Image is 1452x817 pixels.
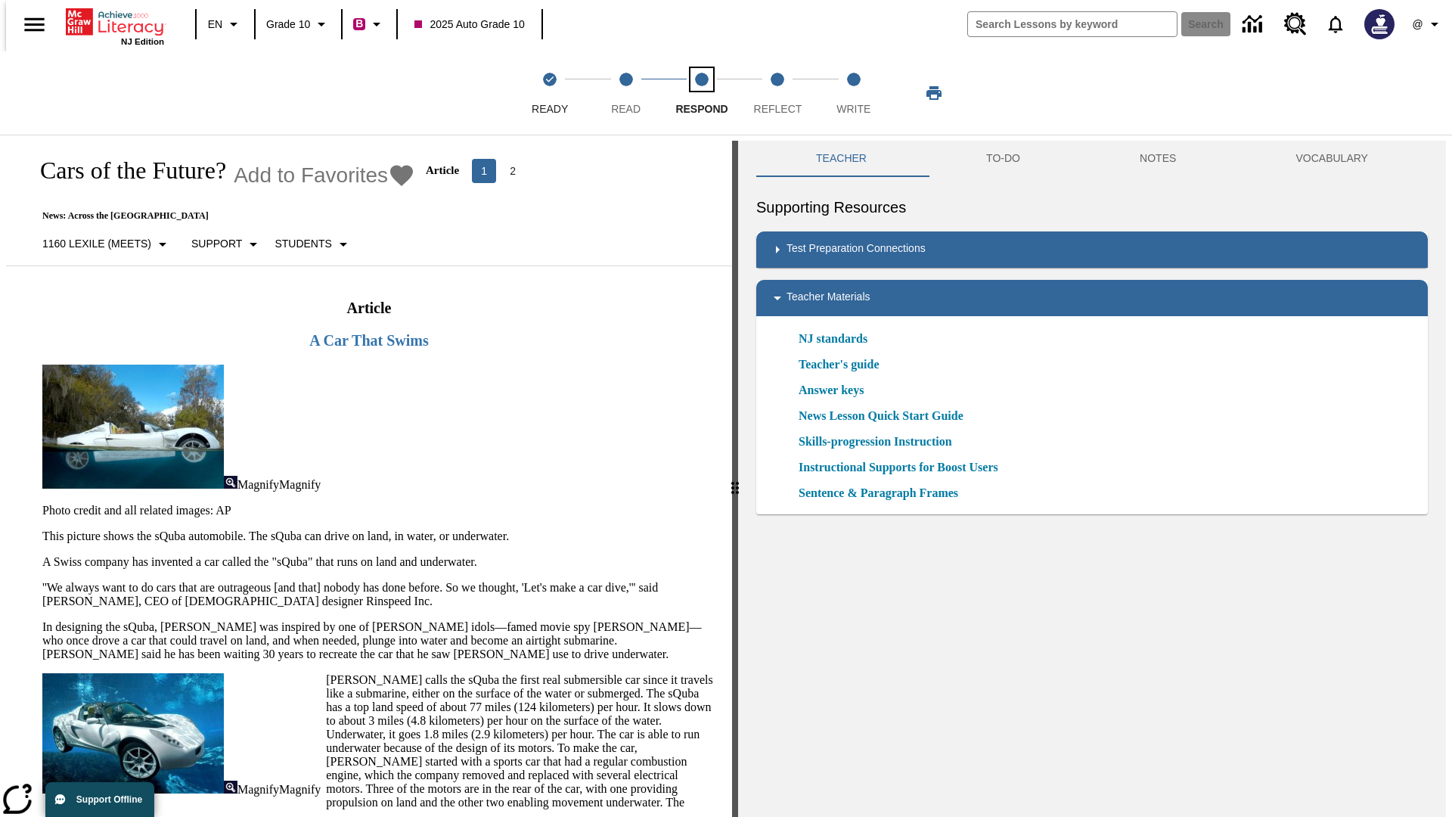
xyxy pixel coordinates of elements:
[756,231,1428,268] div: Test Preparation Connections
[279,783,321,796] span: Magnify
[42,555,714,569] p: A Swiss company has invented a car called the "sQuba" that runs on land and underwater.
[1412,17,1423,33] span: @
[24,210,527,222] p: News: Across the [GEOGRAPHIC_DATA]
[1275,4,1316,45] a: Resource Center, Will open in new tab
[756,141,926,177] button: Teacher
[1080,141,1236,177] button: NOTES
[237,783,279,796] span: Magnify
[224,781,237,794] img: Magnify
[24,157,226,185] h1: Cars of the Future?
[1364,9,1395,39] img: Avatar
[266,17,310,33] span: Grade 10
[799,356,880,374] a: Teacher's guide, Will open in new browser window or tab
[66,5,164,46] div: Home
[734,51,821,135] button: Reflect step 4 of 5
[786,289,870,307] p: Teacher Materials
[42,504,714,517] p: Photo credit and all related images: AP
[810,51,898,135] button: Write step 5 of 5
[675,103,728,115] span: Respond
[12,2,57,47] button: Open side menu
[611,103,641,115] span: Read
[42,365,224,489] img: High-tech automobile treading water.
[968,12,1177,36] input: search field
[426,164,459,177] p: Article
[799,484,958,502] a: Sentence & Paragraph Frames, Will open in new browser window or tab
[501,159,525,183] button: Go to page 2
[6,141,732,809] div: reading
[76,794,142,805] span: Support Offline
[658,51,746,135] button: Respond step 3 of 5
[799,381,864,399] a: Answer keys, Will open in new browser window or tab
[799,458,998,477] a: Instructional Supports for Boost Users, Will open in new browser window or tab
[42,236,151,252] p: 1160 Lexile (Meets)
[347,11,392,38] button: Boost Class color is violet red. Change class color
[275,236,331,252] p: Students
[268,231,358,258] button: Select Student
[260,11,337,38] button: Grade: Grade 10, Select a grade
[237,478,279,491] span: Magnify
[754,103,802,115] span: Reflect
[45,782,154,817] button: Support Offline
[506,51,594,135] button: Ready(Step completed) step 1 of 5
[472,159,496,183] button: page 1
[470,159,527,183] nav: Articles pagination
[42,530,714,543] p: This picture shows the sQuba automobile. The sQuba can drive on land, in water, or underwater.
[732,141,738,817] div: Press Enter or Spacebar and then press right and left arrow keys to move the slider
[121,37,164,46] span: NJ Edition
[1316,5,1355,44] a: Notifications
[414,17,524,33] span: 2025 Auto Grade 10
[42,581,714,608] p: ''We always want to do cars that are outrageous [and that] nobody has done before. So we thought,...
[910,79,958,107] button: Print
[224,476,237,489] img: Magnify
[208,17,222,33] span: EN
[39,332,699,349] h3: A Car That Swims
[756,280,1428,316] div: Teacher Materials
[279,478,321,491] span: Magnify
[39,300,699,317] h2: Article
[1355,5,1404,44] button: Select a new avatar
[234,162,415,188] button: Add to Favorites - Cars of the Future?
[42,620,714,661] p: In designing the sQuba, [PERSON_NAME] was inspired by one of [PERSON_NAME] idols—famed movie spy ...
[1233,4,1275,45] a: Data Center
[42,673,224,794] img: Close-up of a car with two passengers driving underwater.
[836,103,870,115] span: Write
[201,11,250,38] button: Language: EN, Select a language
[799,330,876,348] a: NJ standards
[1404,11,1452,38] button: Profile/Settings
[234,163,388,188] span: Add to Favorites
[738,141,1446,817] div: activity
[756,141,1428,177] div: Instructional Panel Tabs
[786,241,926,259] p: Test Preparation Connections
[532,103,568,115] span: Ready
[1236,141,1428,177] button: VOCABULARY
[926,141,1080,177] button: TO-DO
[355,14,363,33] span: B
[756,195,1428,219] h6: Supporting Resources
[36,231,178,258] button: Select Lexile, 1160 Lexile (Meets)
[191,236,242,252] p: Support
[582,51,669,135] button: Read step 2 of 5
[799,433,952,451] a: Skills-progression Instruction, Will open in new browser window or tab
[799,407,963,425] a: News Lesson Quick Start Guide, Will open in new browser window or tab
[185,231,268,258] button: Scaffolds, Support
